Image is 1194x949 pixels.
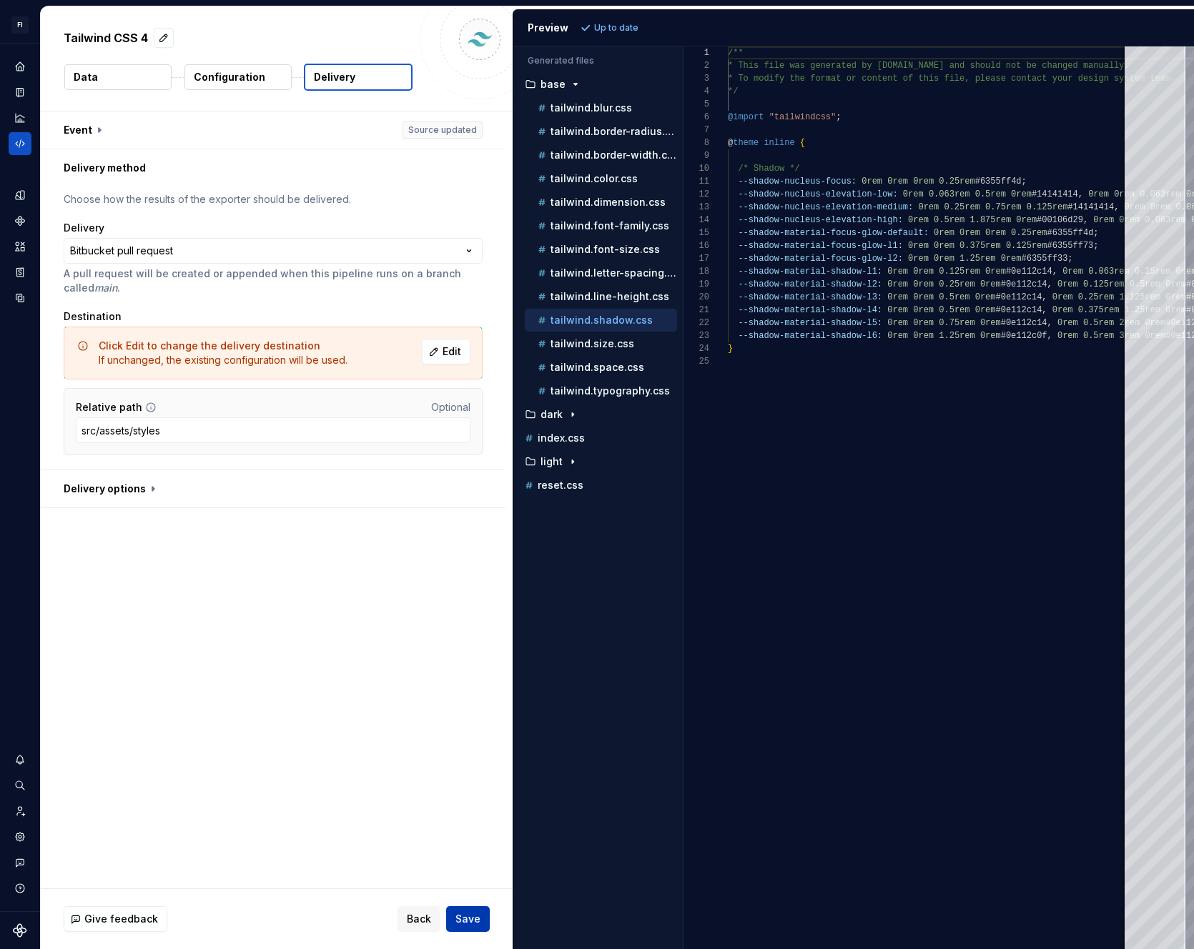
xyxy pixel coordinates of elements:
label: Destination [64,309,122,324]
span: lease contact your design system team. [980,74,1176,84]
p: tailwind.shadow.css [551,314,653,326]
button: tailwind.border-width.css [525,147,677,163]
button: tailwind.size.css [525,336,677,352]
span: , [1083,215,1088,225]
button: tailwind.font-size.css [525,242,677,257]
span: 0rem [1088,189,1109,199]
svg: Supernova Logo [13,923,27,938]
div: 10 [684,162,709,175]
div: 2 [684,59,709,72]
button: dark [519,407,677,422]
span: 0rem [1052,305,1073,315]
a: Analytics [9,106,31,129]
span: 0rem [887,318,908,328]
span: --shadow-nucleus-focus: [738,177,857,187]
a: Storybook stories [9,261,31,284]
span: 0.25rem [939,279,975,289]
div: Data sources [9,287,31,309]
span: 0.75rem [985,202,1021,212]
span: 0.25rem [944,202,980,212]
span: , [1078,189,1083,199]
button: Give feedback [64,906,167,932]
span: 0.125rem [1027,202,1068,212]
span: --shadow-material-focus-glow-default: [738,228,928,238]
span: --shadow-nucleus-elevation-high: [738,215,902,225]
span: 1.875rem [969,215,1011,225]
span: 0.063rem [1088,267,1130,277]
span: 0rem [913,292,934,302]
span: #0e112c14 [1006,267,1052,277]
span: 0rem [1057,331,1078,341]
div: 24 [684,342,709,355]
p: index.css [538,432,585,444]
span: 2rem [1119,318,1140,328]
p: tailwind.line-height.css [551,291,669,302]
span: 0rem [918,202,939,212]
div: 20 [684,291,709,304]
span: , [1114,202,1119,212]
span: ; [836,112,841,122]
div: 5 [684,98,709,111]
span: 0rem [1093,215,1114,225]
button: tailwind.font-family.css [525,218,677,234]
a: Design tokens [9,184,31,207]
button: tailwind.shadow.css [525,312,677,328]
span: 0rem [980,279,1001,289]
span: 0rem [975,292,996,302]
span: 0rem [934,254,954,264]
p: tailwind.letter-spacing.css [551,267,677,279]
span: 0.125rem [1006,241,1047,251]
span: 0.5rem [975,189,1006,199]
div: If unchanged, the existing configuration will be used. [99,339,347,367]
span: @import [728,112,764,122]
span: "tailwindcss" [769,112,837,122]
span: 0rem [913,318,934,328]
button: tailwind.dimension.css [525,194,677,210]
label: Relative path [76,400,142,414]
span: 0.5rem [1083,318,1114,328]
span: Click Edit to change the delivery destination [99,339,320,352]
span: 0rem [887,292,908,302]
span: * To modify the format or content of this file, p [728,74,980,84]
span: 0rem [1062,267,1083,277]
span: 0rem [980,331,1001,341]
div: 6 [684,111,709,124]
span: #14141414 [1032,189,1078,199]
div: 7 [684,124,709,136]
span: , [1047,331,1052,341]
div: FI [11,16,29,34]
div: Assets [9,235,31,258]
p: tailwind.border-width.css [551,149,677,161]
span: 1.25rem [939,331,975,341]
p: dark [541,409,563,420]
span: { [800,138,805,148]
span: theme [733,138,759,148]
span: 0rem [908,215,929,225]
span: 0rem [1011,189,1032,199]
button: FI [3,9,37,40]
span: #0e112c14 [996,305,1042,315]
a: Code automation [9,132,31,155]
span: , [1047,318,1052,328]
span: 0rem [980,318,1001,328]
p: tailwind.font-family.css [551,220,669,232]
div: 13 [684,201,709,214]
span: /* Shadow */ [738,164,799,174]
button: Delivery [304,64,413,91]
span: uld not be changed manually. [985,61,1130,71]
div: 16 [684,239,709,252]
span: #0e112c14 [1001,279,1047,289]
span: 0rem [1119,215,1140,225]
a: Home [9,55,31,78]
span: 1.25rem [959,254,995,264]
p: tailwind.color.css [551,173,638,184]
span: #0e112c0f [1001,331,1047,341]
button: Save [446,906,490,932]
span: 0.5rem [934,215,964,225]
span: , [1052,267,1057,277]
span: 0.75rem [939,318,975,328]
span: #6355ff73 [1047,241,1094,251]
span: 3rem [1119,331,1140,341]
